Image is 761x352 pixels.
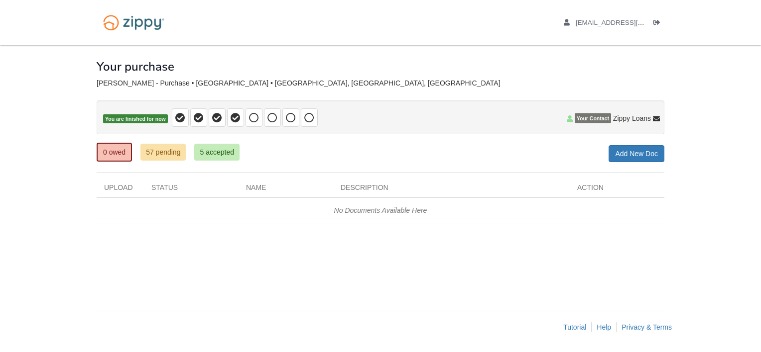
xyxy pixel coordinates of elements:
div: Name [239,182,333,197]
div: [PERSON_NAME] - Purchase • [GEOGRAPHIC_DATA] • [GEOGRAPHIC_DATA], [GEOGRAPHIC_DATA], [GEOGRAPHIC_... [97,79,664,88]
div: Action [570,182,664,197]
a: 5 accepted [194,144,240,161]
span: dennisldanielsjr@gmail.com [576,19,690,26]
span: You are finished for now [103,114,168,124]
span: Your Contact [575,113,611,123]
span: Zippy Loans [613,113,651,123]
img: Logo [97,10,171,35]
a: 0 owed [97,143,132,162]
em: No Documents Available Here [334,206,427,214]
div: Description [333,182,570,197]
a: 57 pending [140,144,186,161]
div: Upload [97,182,144,197]
a: Log out [653,19,664,29]
a: Tutorial [563,323,586,331]
a: edit profile [564,19,690,29]
h1: Your purchase [97,60,174,73]
div: Status [144,182,239,197]
a: Add New Doc [609,145,664,162]
a: Help [597,323,611,331]
a: Privacy & Terms [622,323,672,331]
